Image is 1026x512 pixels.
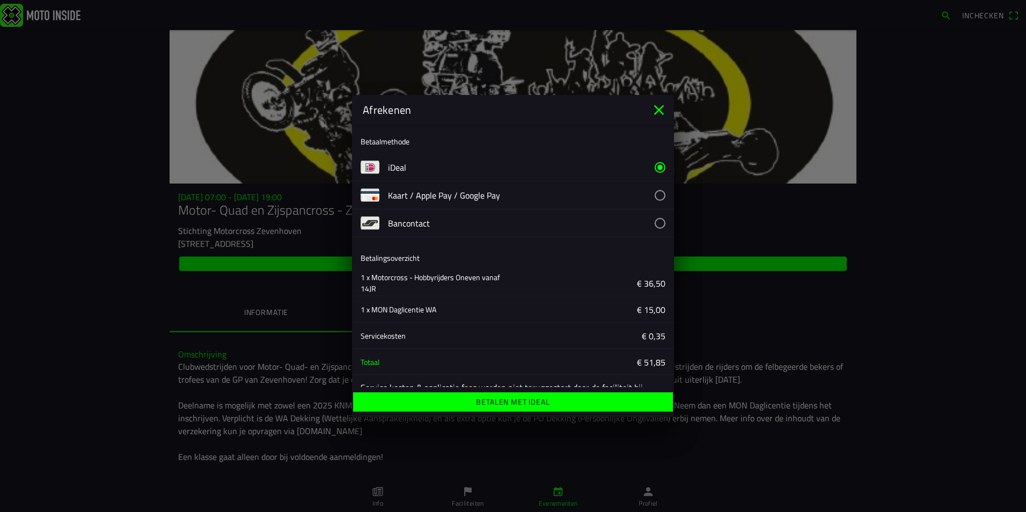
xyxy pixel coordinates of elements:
ion-text: 1 x MON Daglicentie WA [361,304,436,315]
ion-label: Service kosten & applicatie fees worden niet teruggestort door de faciliteit bij annulering. [361,381,665,407]
ion-label: € 15,00 [522,303,665,316]
ion-label: € 0,35 [522,330,665,342]
ion-text: 1 x Motorcross - Hobbyrijders Oneven vanaf 14JR [361,272,504,294]
ion-label: € 51,85 [522,356,665,369]
ion-text: Servicekosten [361,330,406,341]
img: payment-ideal.png [361,158,379,177]
ion-label: € 36,50 [522,277,665,290]
ion-label: Betalen met iDeal [476,398,549,406]
img: payment-bancontact.png [361,214,379,232]
ion-text: Totaal [361,356,379,368]
ion-icon: close [650,101,668,119]
ion-label: Betaalmethode [361,136,409,147]
ion-label: Betalingsoverzicht [361,252,420,264]
img: payment-card.png [361,186,379,204]
ion-title: Afrekenen [352,102,650,118]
